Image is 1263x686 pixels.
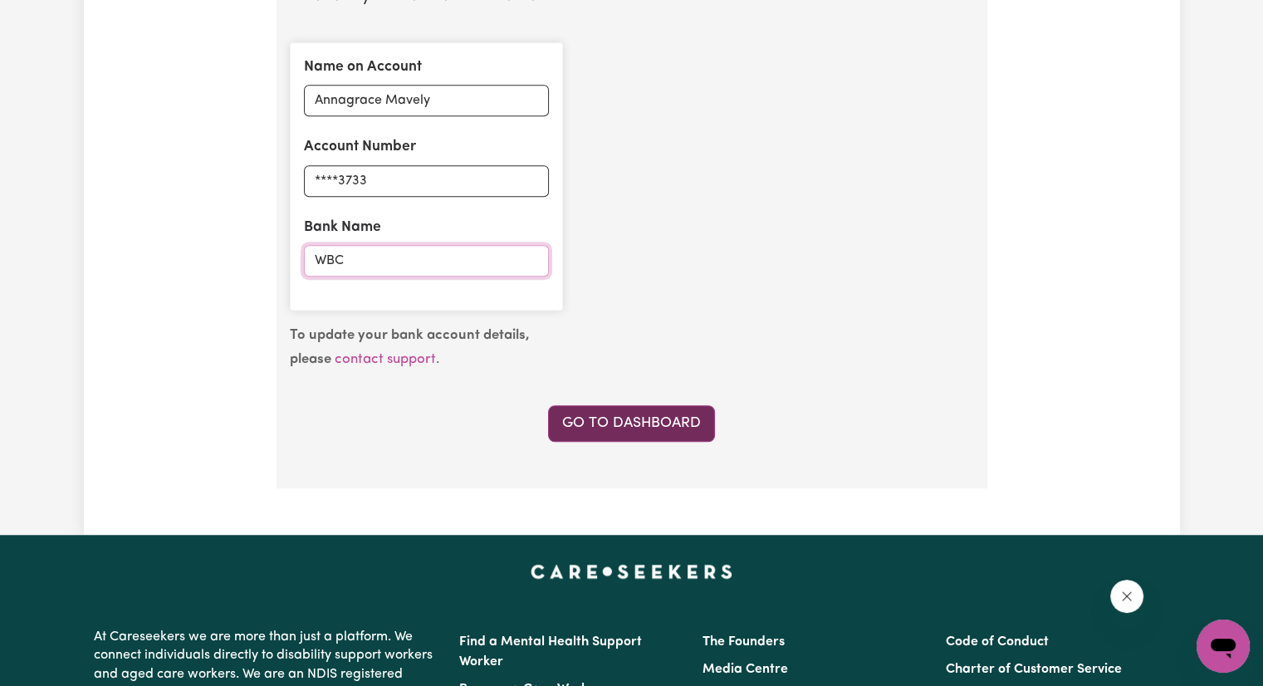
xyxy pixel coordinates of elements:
a: Code of Conduct [946,635,1049,649]
a: Careseekers home page [531,565,732,578]
small: . [290,328,530,366]
label: Account Number [304,136,416,158]
iframe: Button to launch messaging window [1197,620,1250,673]
label: Name on Account [304,56,422,78]
iframe: Close message [1110,580,1143,613]
a: Go to Dashboard [548,405,715,442]
b: To update your bank account details, please [290,328,530,366]
input: Holly Peers [304,85,549,116]
input: e.g. 000123456 [304,165,549,197]
a: Find a Mental Health Support Worker [459,635,642,669]
a: The Founders [702,635,785,649]
span: Need any help? [10,12,100,25]
a: Media Centre [702,663,788,676]
a: Charter of Customer Service [946,663,1122,676]
label: Bank Name [304,217,381,238]
a: contact support [335,352,436,366]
